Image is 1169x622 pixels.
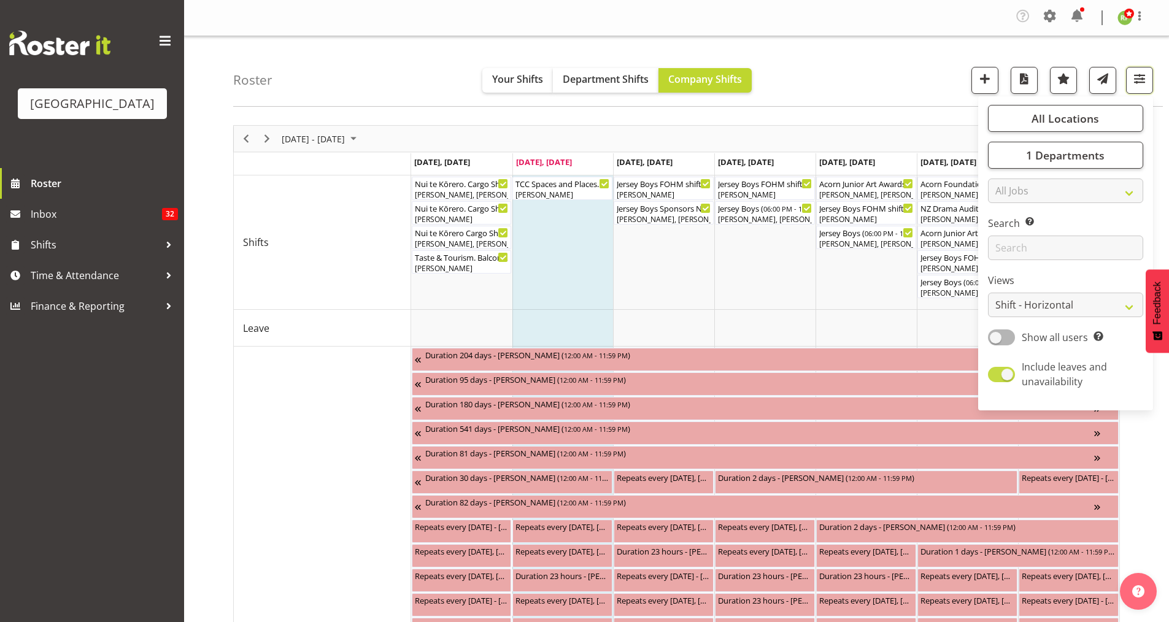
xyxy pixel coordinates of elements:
div: [PERSON_NAME] [718,190,812,201]
div: Unavailability"s event - Duration 1 days - Hanna Peters Begin From Saturday, September 13, 2025 a... [917,544,1119,567]
div: [PERSON_NAME] [920,190,1014,201]
div: Unavailability"s event - Duration 23 hours - Michelle Bradbury Begin From Friday, September 12, 2... [816,569,916,592]
div: Repeats every [DATE], [DATE], [DATE], [DATE] - [PERSON_NAME] ( ) [819,594,913,606]
span: [DATE], [DATE] [718,156,774,167]
button: Your Shifts [482,68,553,93]
div: Repeats every [DATE], [DATE], [DATE], [DATE] - [PERSON_NAME] ( ) [1022,569,1116,582]
div: Repeats every [DATE], [DATE], [DATE], [DATE] - [PERSON_NAME] ( ) [920,569,1014,582]
div: Duration 23 hours - [PERSON_NAME] ( ) [718,594,812,606]
div: Shifts"s event - Acorn Foundation Tauranga Distributions Morning Tea Cargo Shed Begin From Saturd... [917,177,1017,200]
div: Repeats every [DATE] - [PERSON_NAME] ( ) [415,520,509,532]
span: 12:00 AM - 11:59 PM [848,473,912,483]
div: Jersey Boys ( ) [819,226,913,239]
div: [PERSON_NAME], [PERSON_NAME] [415,190,509,201]
div: Unavailability"s event - Duration 204 days - Fiona Macnab Begin From Monday, March 10, 2025 at 12... [412,348,1119,371]
div: [PERSON_NAME], [PERSON_NAME], [PERSON_NAME], [PERSON_NAME], [PERSON_NAME], [PERSON_NAME], [PERSON... [920,288,1014,299]
span: [DATE], [DATE] [516,156,572,167]
div: Unavailability"s event - Repeats every monday - Dillyn Shine Begin From Monday, September 8, 2025... [412,520,512,543]
div: Jersey Boys ( ) [920,275,1014,288]
span: 12:00 AM - 11:59 PM [564,399,628,409]
div: [PERSON_NAME] [920,263,1014,274]
button: Feedback - Show survey [1146,269,1169,353]
div: Repeats every [DATE], [DATE] - [PERSON_NAME] ( ) [718,545,812,557]
span: Your Shifts [492,72,543,86]
button: Download a PDF of the roster according to the set date range. [1011,67,1038,94]
input: Search [988,236,1143,260]
div: Duration 23 hours - [PERSON_NAME] ( ) [515,569,609,582]
div: Unavailability"s event - Repeats every wednesday - Hanna Peters Begin From Wednesday, September 1... [614,569,714,592]
div: Unavailability"s event - Repeats every wednesday, thursday - Max Allan Begin From Wednesday, Sept... [614,520,714,543]
button: Send a list of all shifts for the selected filtered period to all rostered employees. [1089,67,1116,94]
div: [PERSON_NAME], [PERSON_NAME] [819,190,913,201]
div: [PERSON_NAME] [415,263,509,274]
span: 12:00 AM - 11:59 PM [560,473,623,483]
button: Filter Shifts [1126,67,1153,94]
span: All Locations [1032,111,1099,126]
div: NZ Drama Auditions ( ) [920,202,1014,214]
div: Shifts"s event - Jersey Boys Sponsors Night Begin From Wednesday, September 10, 2025 at 5:15:00 P... [614,201,714,225]
div: Repeats every [DATE], [DATE], [DATE], [DATE] - [PERSON_NAME] ( ) [515,594,609,606]
button: Add a new shift [971,67,998,94]
div: Unavailability"s event - Duration 180 days - Katrina Luca Begin From Friday, July 4, 2025 at 12:0... [412,397,1119,420]
div: Unavailability"s event - Duration 2 days - Amy Duncanson Begin From Friday, September 12, 2025 at... [816,520,1119,543]
div: [PERSON_NAME], [PERSON_NAME], [PERSON_NAME], [PERSON_NAME], [PERSON_NAME], [PERSON_NAME], [PERSON... [718,214,812,225]
div: Shifts"s event - Jersey Boys FOHM shift Begin From Wednesday, September 10, 2025 at 4:30:00 PM GM... [614,177,714,200]
span: 1 Departments [1026,148,1105,163]
button: Next [259,131,276,147]
div: Unavailability"s event - Repeats every monday, tuesday, wednesday, thursday, friday, saturday, su... [614,470,714,494]
div: Jersey Boys FOHM shift ( ) [920,251,1014,263]
div: Repeats every [DATE], [DATE], [DATE], [DATE], [DATE], [DATE], [DATE] - [PERSON_NAME] ( ) [718,520,812,532]
div: Unavailability"s event - Repeats every monday, tuesday, thursday, friday - Aiddie Carnihan Begin ... [512,593,612,616]
img: Rosterit website logo [9,31,110,55]
span: 12:00 AM - 11:59 PM [560,448,623,458]
span: 12:00 AM - 11:59 PM [564,350,628,360]
div: Shifts"s event - Jersey Boys Begin From Friday, September 12, 2025 at 6:00:00 PM GMT+12:00 Ends A... [816,226,916,249]
div: [GEOGRAPHIC_DATA] [30,94,155,113]
div: [PERSON_NAME], [PERSON_NAME], [PERSON_NAME], [PERSON_NAME], [PERSON_NAME] [617,214,711,225]
div: Shifts"s event - Jersey Boys Begin From Saturday, September 13, 2025 at 6:00:00 PM GMT+12:00 Ends... [917,275,1017,298]
div: Unavailability"s event - Duration 81 days - Grace Cavell Begin From Thursday, July 17, 2025 at 12... [412,446,1119,469]
div: Unavailability"s event - Duration 23 hours - Davey Van Gooswilligen Begin From Thursday, Septembe... [715,569,815,592]
div: Repeats every [DATE] - [PERSON_NAME] ( ) [1022,594,1116,606]
div: Duration 30 days - [PERSON_NAME] ( ) [425,471,610,483]
span: 12:00 AM - 11:59 PM [949,522,1013,532]
div: [PERSON_NAME] [415,214,509,225]
div: Jersey Boys FOHM shift ( ) [718,177,812,190]
div: Jersey Boys ( ) [718,202,812,214]
div: Taste & Tourism. Balcony Room ( ) [415,251,509,263]
span: [DATE], [DATE] [414,156,470,167]
div: Duration 2 days - [PERSON_NAME] ( ) [718,471,1014,483]
div: Unavailability"s event - Duration 23 hours - Amy Duncanson Begin From Thursday, September 11, 202... [715,593,815,616]
div: Nui te Kōrero. Cargo Shed. 0800 - 1800 Shift ( ) [415,177,509,190]
div: Shifts"s event - Acorn Junior Art Awards - X-Space. FOHM/Bar Shift Begin From Friday, September 1... [816,177,916,200]
div: Repeats every [DATE] - [PERSON_NAME] ( ) [617,569,711,582]
span: Shifts [243,235,269,250]
span: 06:00 PM - 10:10 PM [966,277,1030,287]
h4: Roster [233,73,272,87]
div: Acorn Junior Art Awards - X-Space ( ) [920,226,1014,239]
span: Inbox [31,205,162,223]
button: All Locations [988,105,1143,132]
div: Duration 23 hours - [PERSON_NAME] ( ) [617,545,711,557]
span: Department Shifts [563,72,649,86]
label: Search [988,216,1143,231]
span: 12:00 AM - 11:59 PM [560,375,623,385]
span: Shifts [31,236,160,254]
div: Duration 81 days - [PERSON_NAME] ( ) [425,447,1094,459]
div: Previous [236,126,257,152]
div: Duration 2 days - [PERSON_NAME] ( ) [819,520,1116,532]
span: Time & Attendance [31,266,160,285]
span: 12:00 AM - 11:59 PM [564,424,628,434]
span: [DATE] - [DATE] [280,131,346,147]
span: 06:00 PM - 11:59 PM [763,204,827,213]
div: [PERSON_NAME] [920,214,1014,225]
div: Shifts"s event - TCC Spaces and Places. Balcony Room Begin From Tuesday, September 9, 2025 at 8:0... [512,177,612,200]
div: Next [257,126,277,152]
td: Shifts resource [234,175,411,310]
span: Finance & Reporting [31,297,160,315]
div: Unavailability"s event - Repeats every monday, tuesday, saturday, sunday - Dion Stewart Begin Fro... [412,544,512,567]
div: Unavailability"s event - Repeats every monday, tuesday, wednesday, thursday, friday, saturday, su... [816,544,916,567]
div: Unavailability"s event - Repeats every monday, tuesday, wednesday, thursday, friday - Jody Smart ... [614,593,714,616]
div: Unavailability"s event - Duration 541 days - Thomas Bohanna Begin From Tuesday, July 8, 2025 at 1... [412,421,1119,445]
div: [PERSON_NAME] [920,239,1014,250]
